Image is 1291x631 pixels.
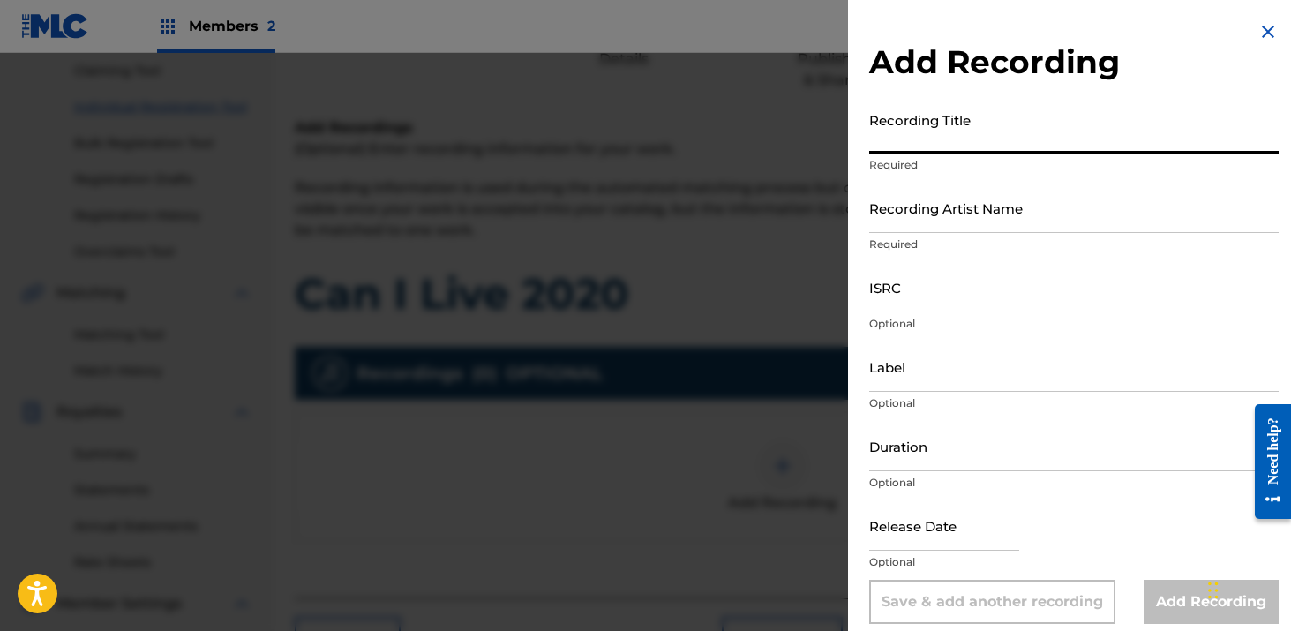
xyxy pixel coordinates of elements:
[1242,391,1291,533] iframe: Resource Center
[869,316,1279,332] p: Optional
[869,395,1279,411] p: Optional
[1203,546,1291,631] iframe: Chat Widget
[869,554,1279,570] p: Optional
[189,16,275,36] span: Members
[869,42,1279,82] h2: Add Recording
[21,13,89,39] img: MLC Logo
[869,157,1279,173] p: Required
[267,18,275,34] span: 2
[869,237,1279,252] p: Required
[1208,564,1219,617] div: Drag
[869,475,1279,491] p: Optional
[157,16,178,37] img: Top Rightsholders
